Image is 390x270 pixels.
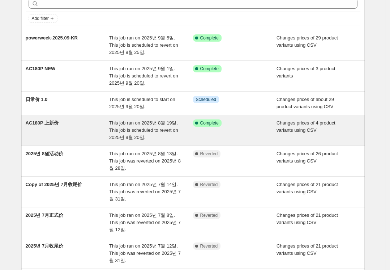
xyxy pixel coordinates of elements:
span: Complete [200,66,219,72]
span: Reverted [200,151,218,157]
span: This job ran on 2025년 8월 19일. This job is scheduled to revert on 2025년 9월 20일. [109,120,178,140]
span: This job ran on 2025년 9월 1일. This job is scheduled to revert on 2025년 9월 20일. [109,66,178,86]
span: Changes prices of 3 product variants [277,66,335,79]
span: This job is scheduled to start on 2025년 9월 20일. [109,97,175,109]
span: AC180P 上新价 [26,120,59,126]
span: Reverted [200,182,218,187]
span: Scheduled [196,97,217,102]
span: AC180P NEW [26,66,56,71]
span: Changes prices of 21 product variants using CSV [277,182,338,194]
span: Complete [200,120,219,126]
span: Changes prices of 4 product variants using CSV [277,120,335,133]
span: Complete [200,35,219,41]
span: Changes prices of 29 product variants using CSV [277,35,338,48]
span: Add filter [32,16,49,21]
span: Changes prices of 21 product variants using CSV [277,212,338,225]
span: This job ran on 2025년 7월 14일. This job was reverted on 2025년 7월 31일. [109,182,181,202]
span: This job ran on 2025년 7월 8일. This job was reverted on 2025년 7월 12일. [109,212,181,232]
span: powerweek-2025.09-KR [26,35,78,41]
span: 2025년 8월活动价 [26,151,64,156]
span: This job ran on 2025년 7월 12일. This job was reverted on 2025년 7월 31일. [109,243,181,263]
span: 日常价 1.0 [26,97,48,102]
span: 2025년 7月正式价 [26,212,64,218]
button: Add filter [29,14,57,23]
span: Changes prices of 21 product variants using CSV [277,243,338,256]
span: This job ran on 2025년 8월 13일. This job was reverted on 2025년 8월 28일. [109,151,181,171]
span: This job ran on 2025년 9월 5일. This job is scheduled to revert on 2025년 9월 25일. [109,35,178,55]
span: Reverted [200,212,218,218]
span: Changes prices of 26 product variants using CSV [277,151,338,164]
span: 2025년 7月收尾价 [26,243,64,249]
span: Reverted [200,243,218,249]
span: Copy of 2025년 7月收尾价 [26,182,82,187]
span: Changes prices of about 29 product variants using CSV [277,97,334,109]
